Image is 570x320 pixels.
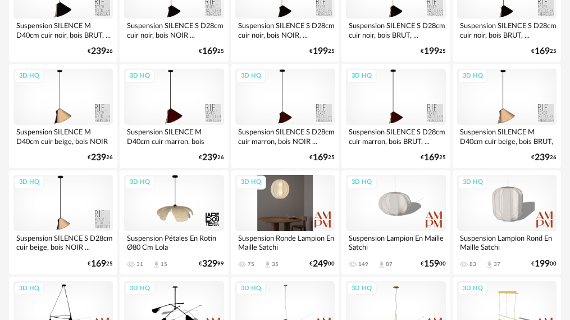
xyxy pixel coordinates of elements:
div: Suspension SILENCE S D28cm cuir marron, bois BRUT, ... [346,125,445,147]
div: 3D HQ [458,282,488,296]
span: 239 [91,48,106,55]
span: 159 [424,260,439,268]
div: 3D HQ [458,69,488,83]
div: 3D HQ [346,282,377,296]
div: Suspension SILENCE S D28cm cuir noir, bois NOIR ... [124,19,224,41]
div: Suspension Lampion En Maille Satchi [346,231,445,254]
div: € 25 [88,260,113,268]
div: 31 [136,261,143,268]
span: Download icon [377,260,386,269]
a: 3D HQ Suspension Lampion Rond En Maille Satchi 83 Download icon 37 €19900 [453,170,561,274]
span: 169 [424,154,439,161]
span: 199 [313,48,328,55]
div: 3D HQ [125,69,155,83]
span: 249 [313,260,328,268]
div: Suspension SILENCE S D28cm cuir marron, bois NOIR ... [235,125,335,147]
div: Suspension Pétales En Rotin Ø80 Cm Lola [124,231,224,254]
div: 149 [358,261,368,268]
div: € 26 [531,154,557,161]
div: Suspension SILENCE M D40cm cuir beige, bois BRUT, ... [457,125,557,147]
div: € 25 [531,48,557,55]
div: 3D HQ [14,69,44,83]
div: 3D HQ [346,69,377,83]
div: € 25 [421,154,446,161]
div: Suspension SILENCE M D40cm cuir beige, bois NOIR ... [13,125,113,147]
a: 3D HQ Suspension SILENCE S D28cm cuir marron, bois BRUT, ... €16925 [341,64,450,168]
a: 3D HQ Suspension SILENCE S D28cm cuir beige, bois NOIR ... €16925 [9,170,117,274]
span: 199 [535,260,550,268]
div: 3D HQ [346,175,377,190]
div: 87 [386,261,393,268]
span: Download icon [152,260,161,269]
div: € 99 [199,260,224,268]
div: 75 [248,261,254,268]
span: 169 [202,48,217,55]
div: Suspension SILENCE S D28cm cuir beige, bois NOIR ... [13,231,113,254]
div: 3D HQ [458,175,488,190]
a: 3D HQ Suspension SILENCE M D40cm cuir beige, bois BRUT, ... €23926 [453,64,561,168]
div: € 26 [88,154,113,161]
div: € 00 [309,260,335,268]
a: 3D HQ Suspension SILENCE M D40cm cuir marron, bois BRUT, ... €23926 [120,64,228,168]
div: Suspension Ronde Lampion En Maille Satchi [235,231,335,254]
div: € 25 [309,48,335,55]
span: 329 [202,260,217,268]
span: 169 [313,154,328,161]
div: Suspension SILENCE S D28cm cuir noir, bois NOIR, ... [235,19,335,41]
div: Suspension SILENCE M D40cm cuir marron, bois BRUT, ... [124,125,224,147]
div: € 25 [421,48,446,55]
div: € 25 [199,48,224,55]
div: Suspension SILENCE M D40cm cuir noir, bois BRUT, ... [13,19,113,41]
span: 169 [91,260,106,268]
div: Suspension SILENCE S D28cm cuir noir, bois BRUT, ... [346,19,445,41]
span: 169 [535,48,550,55]
div: 3D HQ [236,175,266,190]
div: Suspension SILENCE S D28cm cuir noir, bois BRUT, ... [457,19,557,41]
span: 239 [202,154,217,161]
span: 239 [91,154,106,161]
div: € 26 [88,48,113,55]
div: € 00 [421,260,446,268]
div: 15 [161,261,167,268]
span: 239 [535,154,550,161]
div: 83 [469,261,476,268]
div: € 25 [309,154,335,161]
div: € 26 [199,154,224,161]
div: 3D HQ [236,282,266,296]
a: 3D HQ Suspension Ronde Lampion En Maille Satchi 75 Download icon 35 €24900 [231,170,339,274]
a: 3D HQ Suspension Lampion En Maille Satchi 149 Download icon 87 €15900 [341,170,450,274]
a: 3D HQ Suspension SILENCE M D40cm cuir beige, bois NOIR ... €23926 [9,64,117,168]
div: Suspension Lampion Rond En Maille Satchi [457,231,557,254]
a: 3D HQ Suspension Pétales En Rotin Ø80 Cm Lola 31 Download icon 15 €32999 [120,170,228,274]
span: 199 [424,48,439,55]
div: € 00 [531,260,557,268]
span: Download icon [485,260,494,269]
a: 3D HQ Suspension SILENCE S D28cm cuir marron, bois NOIR ... €16925 [231,64,339,168]
div: 3D HQ [236,69,266,83]
div: 3D HQ [125,175,155,190]
div: 35 [272,261,279,268]
div: 37 [494,261,500,268]
span: Download icon [263,260,272,269]
div: 3D HQ [125,282,155,296]
div: 3D HQ [14,175,44,190]
div: 3D HQ [14,282,44,296]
